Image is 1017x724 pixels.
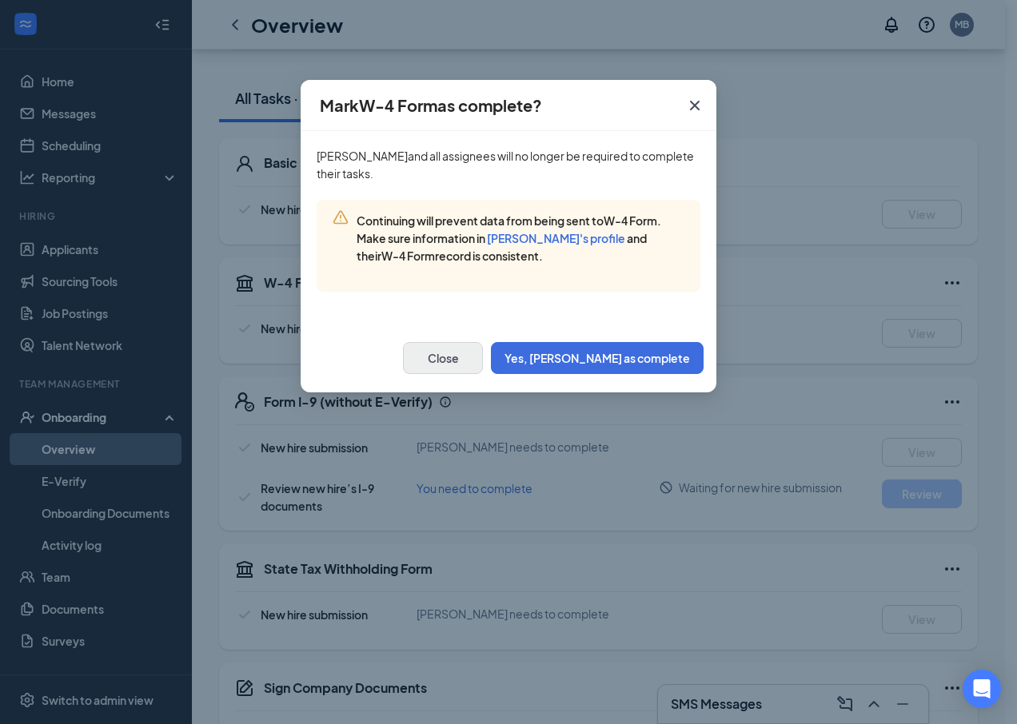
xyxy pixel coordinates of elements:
[403,342,483,374] button: Close
[320,94,542,117] h4: Mark W-4 Form as complete?
[317,149,694,181] span: [PERSON_NAME] and all assignees will no longer be required to complete their tasks.
[333,209,349,225] svg: Warning
[357,213,661,263] span: Continuing will prevent data from being sent to W-4 Form . Make sure information in and their W-4...
[487,230,625,246] button: [PERSON_NAME]'s profile
[963,670,1001,708] div: Open Intercom Messenger
[491,342,704,374] button: Yes, [PERSON_NAME] as complete
[685,96,704,115] svg: Cross
[673,80,716,131] button: Close
[487,231,625,245] span: [PERSON_NAME] 's profile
